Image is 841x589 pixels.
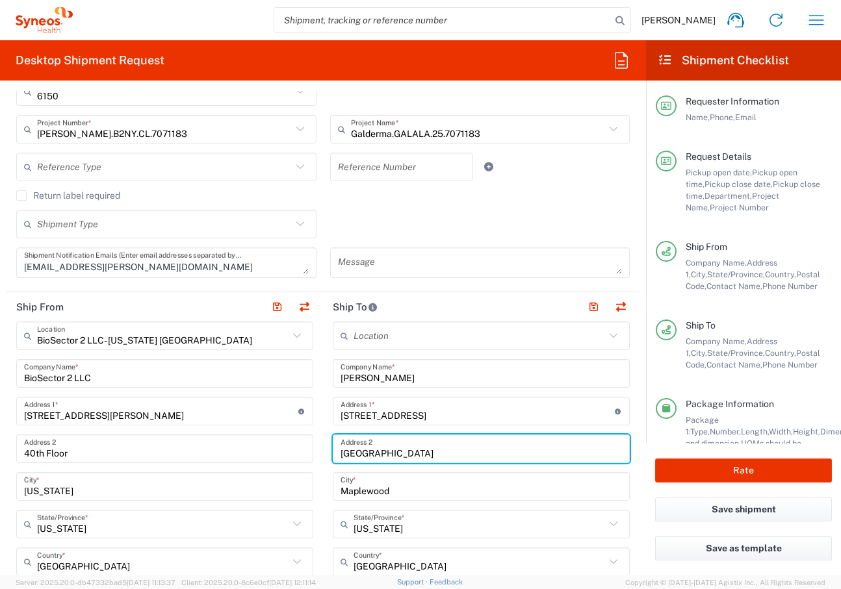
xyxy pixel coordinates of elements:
span: Copyright © [DATE]-[DATE] Agistix Inc., All Rights Reserved [625,577,825,588]
span: Server: 2025.20.0-db47332bad5 [16,579,175,586]
span: Ship From [686,242,727,252]
span: Pickup close date, [705,179,773,189]
span: Department, [705,191,752,201]
span: Length, [741,427,769,436]
input: Shipment, tracking or reference number [274,8,611,32]
span: State/Province, [707,348,765,358]
span: Name, [686,112,710,122]
span: Email [735,112,757,122]
span: Country, [765,348,796,358]
span: City, [691,269,707,279]
span: Company Name, [686,258,747,268]
a: Add Reference [480,158,498,176]
span: Country, [765,269,796,279]
a: Feedback [430,578,463,586]
span: [DATE] 11:13:37 [127,579,175,586]
button: Save shipment [655,497,832,521]
span: Phone, [710,112,735,122]
a: Support [397,578,430,586]
span: Request Details [686,151,751,162]
span: Package Information [686,399,774,409]
button: Rate [655,458,832,482]
span: Contact Name, [706,360,762,370]
span: Height, [793,427,820,436]
span: City, [691,348,707,358]
h2: Shipment Checklist [658,53,789,68]
span: Phone Number [762,281,818,291]
span: Type, [690,427,710,436]
span: Number, [710,427,741,436]
h2: Desktop Shipment Request [16,53,164,68]
span: Ship To [686,320,716,331]
span: Client: 2025.20.0-8c6e0cf [181,579,316,586]
button: Save as template [655,536,832,560]
span: Contact Name, [706,281,762,291]
span: Requester Information [686,96,779,107]
span: Project Number [710,203,769,212]
span: Width, [769,427,793,436]
span: [PERSON_NAME] [641,14,716,26]
span: Package 1: [686,415,719,436]
span: Phone Number [762,360,818,370]
h2: Ship From [16,301,64,314]
label: Return label required [16,190,120,201]
span: [DATE] 12:11:14 [269,579,316,586]
span: Company Name, [686,336,747,346]
span: Pickup open date, [686,168,752,177]
span: State/Province, [707,269,765,279]
h2: Ship To [333,301,378,314]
